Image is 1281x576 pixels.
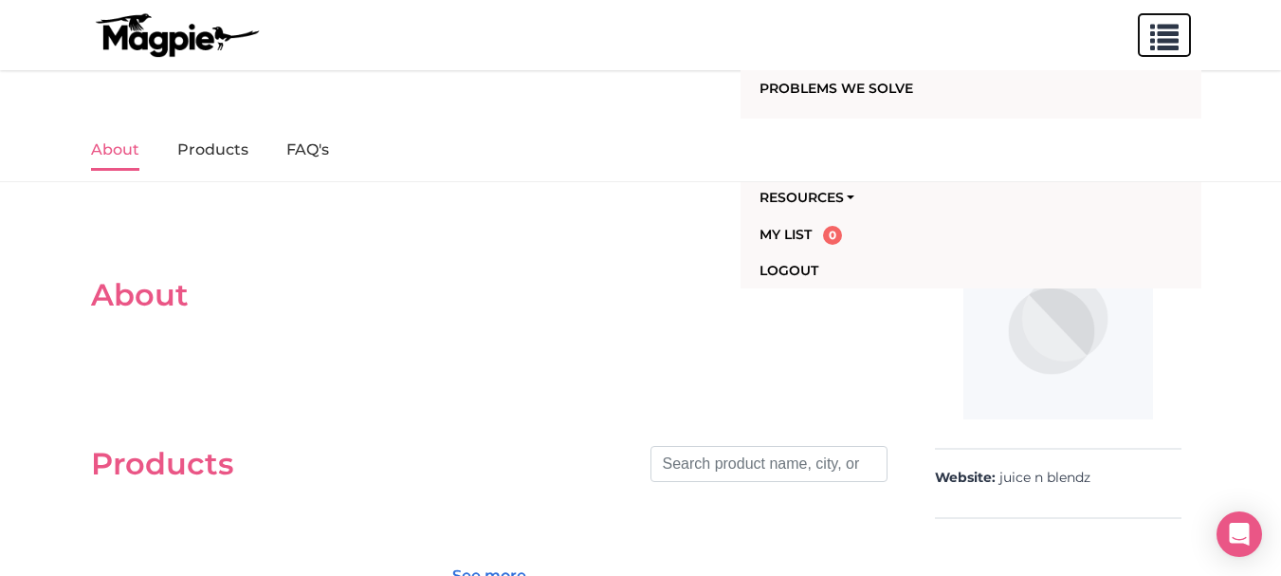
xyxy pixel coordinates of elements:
a: Problems we solve [759,70,1107,106]
span: 0 [823,226,842,245]
a: Products [177,131,248,171]
div: Open Intercom Messenger [1217,511,1262,557]
h2: Products [91,446,233,482]
span: My List [759,226,812,243]
a: My List 0 [759,216,1107,252]
a: FAQ's [286,131,329,171]
h2: About [91,277,888,313]
a: Resources [759,179,1107,215]
img: Juice N Blendz logo [963,230,1153,419]
input: Search product name, city, or interal id [650,446,888,482]
a: juice n blendz [999,469,1090,488]
img: logo-ab69f6fb50320c5b225c76a69d11143b.png [91,12,262,58]
a: Logout [759,252,1107,288]
a: Products [759,106,1107,142]
strong: Website: [935,469,996,488]
a: About [91,131,139,171]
